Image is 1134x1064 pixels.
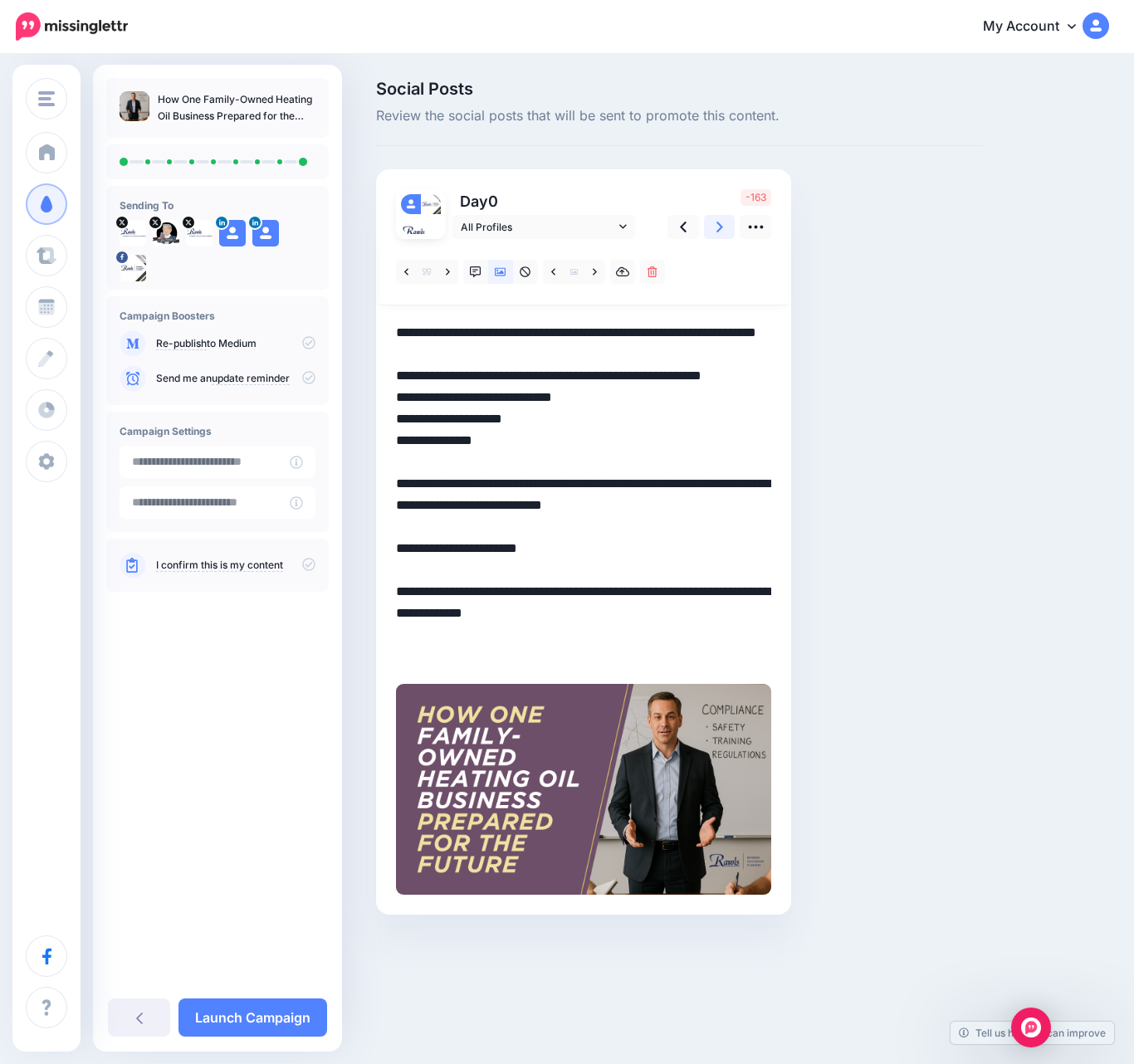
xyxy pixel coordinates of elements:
a: Tell us how we can improve [951,1022,1114,1044]
h4: Campaign Boosters [120,310,315,322]
a: I confirm this is my content [156,559,283,572]
span: Review the social posts that will be sent to promote this content. [376,105,983,127]
img: user_default_image.png [219,220,246,246]
h4: Campaign Settings [120,425,315,437]
a: All Profiles [452,215,635,239]
img: AvLDnNRx-84397.png [186,220,213,246]
span: 0 [488,193,498,210]
div: Open Intercom Messenger [1011,1008,1051,1047]
h4: Sending To [120,199,315,212]
img: Missinglettr [16,12,128,41]
img: 298721903_500513248743263_3748918132312345394_n-bsa146078.jpg [120,255,146,281]
img: K4a0VqQV-84395.png [120,220,146,246]
a: Re-publish [156,337,207,350]
img: d52d9ba689991469338a0bf45a6dd9f2_thumb.jpg [120,91,149,121]
img: menu.png [38,91,55,106]
img: 298721903_500513248743263_3748918132312345394_n-bsa146078.jpg [421,194,441,214]
span: All Profiles [461,218,615,236]
p: to Medium [156,336,315,351]
p: Send me an [156,371,315,386]
p: How One Family-Owned Heating Oil Business Prepared for the Future [158,91,315,124]
img: K4a0VqQV-84395.png [401,214,441,254]
a: update reminder [212,372,290,385]
span: -163 [741,189,771,206]
a: My Account [966,7,1109,47]
img: wGcXMLAX-84396.jpg [153,220,179,246]
span: Social Posts [376,81,983,97]
img: NZ0Y5EF93MNQ06G30U2EMHWPTXVW9Q99.png [396,684,771,895]
img: user_default_image.png [252,220,279,246]
p: Day [452,189,638,213]
img: user_default_image.png [401,194,421,214]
